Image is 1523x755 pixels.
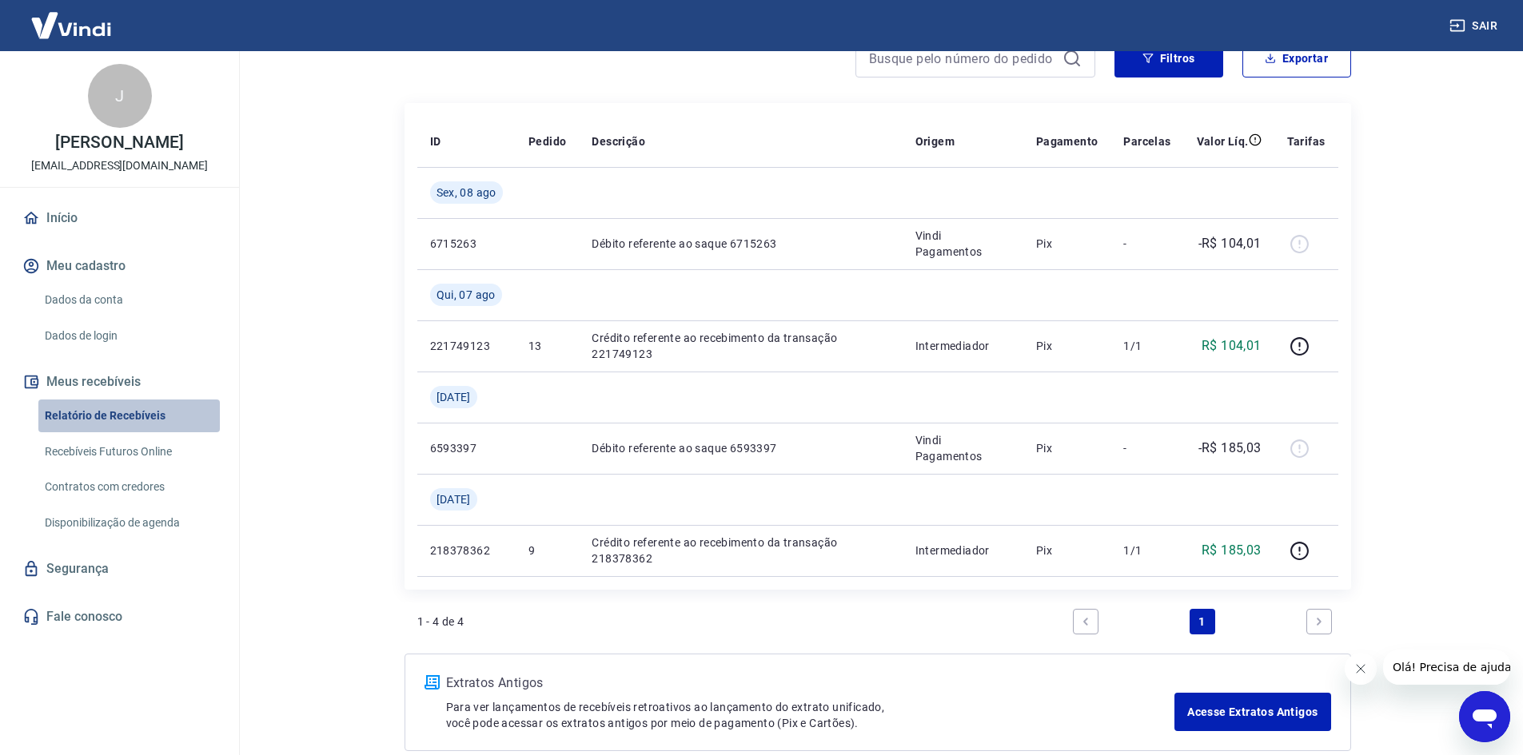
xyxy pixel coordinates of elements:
iframe: Botão para abrir a janela de mensagens [1459,691,1510,742]
p: Pix [1036,236,1098,252]
a: Dados de login [38,320,220,352]
a: Relatório de Recebíveis [38,399,220,432]
p: [PERSON_NAME] [55,134,183,151]
div: J [88,64,152,128]
p: 13 [528,338,566,354]
p: Vindi Pagamentos [915,228,1011,260]
p: Descrição [592,133,645,149]
p: [EMAIL_ADDRESS][DOMAIN_NAME] [31,157,208,174]
p: 6715263 [430,236,503,252]
p: Parcelas [1123,133,1170,149]
button: Sair [1446,11,1504,41]
img: ícone [425,675,440,689]
p: Intermediador [915,542,1011,558]
button: Filtros [1114,39,1223,77]
a: Acesse Extratos Antigos [1174,693,1330,731]
p: - [1123,236,1170,252]
button: Exportar [1242,39,1351,77]
button: Meu cadastro [19,248,220,284]
p: 1/1 [1123,542,1170,558]
button: Meus recebíveis [19,364,220,399]
span: Olá! Precisa de ajuda? [10,11,134,24]
a: Page 1 is your current page [1190,609,1215,634]
span: Sex, 08 ago [437,185,496,201]
p: Pix [1036,440,1098,456]
p: Origem [915,133,955,149]
p: Pedido [528,133,566,149]
p: - [1123,440,1170,456]
a: Disponibilização de agenda [38,507,220,539]
p: Pagamento [1036,133,1098,149]
a: Início [19,201,220,236]
p: 218378362 [430,542,503,558]
p: R$ 185,03 [1202,541,1262,560]
p: ID [430,133,441,149]
iframe: Fechar mensagem [1345,653,1377,685]
ul: Pagination [1066,602,1338,641]
p: 1 - 4 de 4 [417,614,464,630]
img: Vindi [19,1,123,50]
p: -R$ 185,03 [1198,439,1262,458]
p: Tarifas [1287,133,1326,149]
p: Valor Líq. [1197,133,1249,149]
iframe: Mensagem da empresa [1383,650,1510,685]
p: Vindi Pagamentos [915,432,1011,464]
a: Fale conosco [19,599,220,634]
span: Qui, 07 ago [437,287,496,303]
a: Dados da conta [38,284,220,316]
p: Para ver lançamentos de recebíveis retroativos ao lançamento do extrato unificado, você pode aces... [446,699,1175,731]
p: 221749123 [430,338,503,354]
p: -R$ 104,01 [1198,234,1262,253]
p: 6593397 [430,440,503,456]
a: Contratos com credores [38,471,220,503]
p: Crédito referente ao recebimento da transação 221749123 [592,330,889,362]
input: Busque pelo número do pedido [869,46,1056,70]
p: Pix [1036,542,1098,558]
span: [DATE] [437,389,471,405]
a: Segurança [19,551,220,586]
p: Intermediador [915,338,1011,354]
p: 1/1 [1123,338,1170,354]
p: R$ 104,01 [1202,336,1262,356]
span: [DATE] [437,491,471,507]
a: Recebíveis Futuros Online [38,435,220,468]
a: Previous page [1073,609,1098,634]
a: Next page [1306,609,1332,634]
p: Extratos Antigos [446,674,1175,693]
p: Débito referente ao saque 6715263 [592,236,889,252]
p: Débito referente ao saque 6593397 [592,440,889,456]
p: 9 [528,542,566,558]
p: Crédito referente ao recebimento da transação 218378362 [592,534,889,566]
p: Pix [1036,338,1098,354]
